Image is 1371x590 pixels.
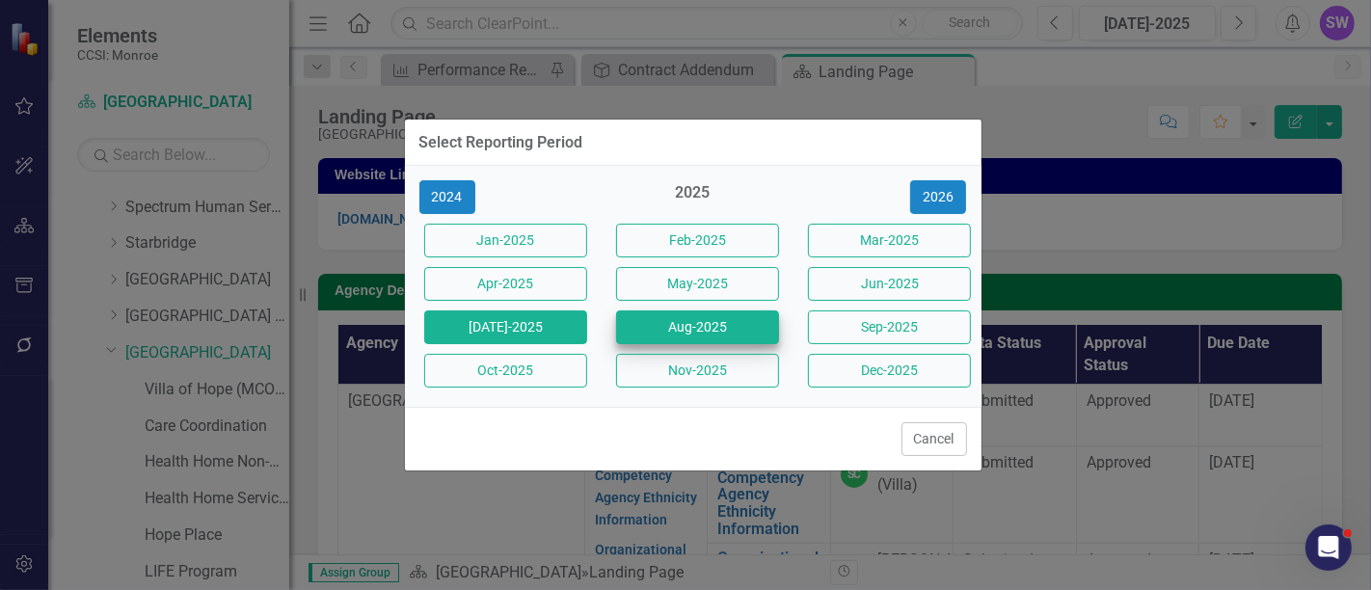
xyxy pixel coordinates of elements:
[424,224,587,257] button: Jan-2025
[808,310,971,344] button: Sep-2025
[616,310,779,344] button: Aug-2025
[901,422,967,456] button: Cancel
[424,267,587,301] button: Apr-2025
[424,310,587,344] button: [DATE]-2025
[1305,524,1352,571] iframe: Intercom live chat
[616,267,779,301] button: May-2025
[808,267,971,301] button: Jun-2025
[611,182,774,214] div: 2025
[910,180,966,214] button: 2026
[616,224,779,257] button: Feb-2025
[808,354,971,388] button: Dec-2025
[616,354,779,388] button: Nov-2025
[424,354,587,388] button: Oct-2025
[419,180,475,214] button: 2024
[419,134,583,151] div: Select Reporting Period
[808,224,971,257] button: Mar-2025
